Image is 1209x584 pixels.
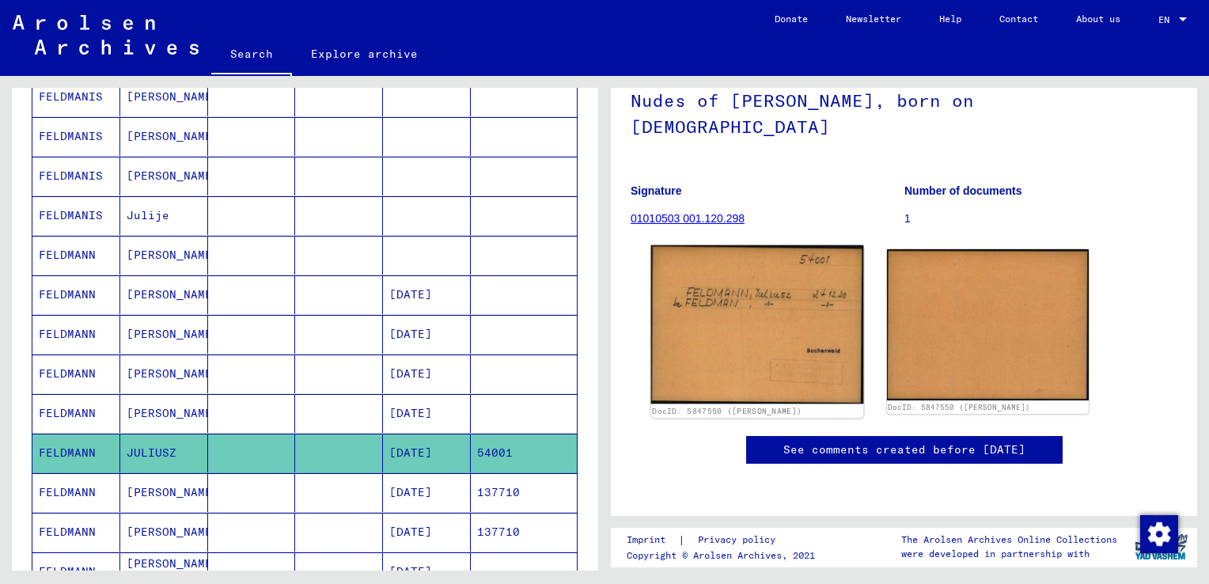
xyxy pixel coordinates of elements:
font: | [678,532,685,548]
mat-cell: FELDMANN [32,473,120,512]
mat-cell: FELDMANIS [32,117,120,156]
mat-cell: FELDMANN [32,275,120,314]
mat-cell: [DATE] [383,434,471,472]
mat-cell: FELDMANN [32,355,120,393]
a: Privacy policy [685,532,794,548]
mat-cell: [PERSON_NAME] [120,473,208,512]
mat-cell: [DATE] [383,275,471,314]
a: DocID: 5847550 ([PERSON_NAME]) [652,406,802,415]
mat-cell: 54001 [471,434,577,472]
img: Arolsen_neg.svg [13,15,199,55]
mat-cell: FELDMANN [32,434,120,472]
img: yv_logo.png [1131,527,1191,567]
mat-cell: [PERSON_NAME] [120,236,208,275]
mat-cell: JULIUSZ [120,434,208,472]
mat-cell: 137710 [471,473,577,512]
h1: Nudes of [PERSON_NAME], born on [DEMOGRAPHIC_DATA] [631,64,1177,160]
mat-cell: FELDMANIS [32,78,120,116]
mat-cell: FELDMANN [32,394,120,433]
mat-cell: [DATE] [383,394,471,433]
mat-cell: [PERSON_NAME] [120,157,208,195]
p: were developed in partnership with [901,547,1117,561]
p: The Arolsen Archives Online Collections [901,533,1117,547]
mat-cell: [PERSON_NAME] [120,355,208,393]
img: Zustimmung ändern [1140,515,1178,553]
a: Explore archive [292,35,437,73]
p: Copyright © Arolsen Archives, 2021 [627,548,815,563]
mat-cell: FELDMANIS [32,157,120,195]
mat-cell: [DATE] [383,473,471,512]
mat-cell: [DATE] [383,315,471,354]
img: 002.jpg [887,249,1090,400]
b: Number of documents [904,184,1022,197]
mat-cell: [PERSON_NAME] [120,513,208,552]
mat-cell: [DATE] [383,355,471,393]
mat-cell: Julije [120,196,208,235]
mat-cell: [PERSON_NAME] [120,275,208,314]
a: See comments created before [DATE] [783,442,1025,458]
b: Signature [631,184,682,197]
mat-cell: FELDMANN [32,513,120,552]
span: EN [1158,14,1176,25]
a: Imprint [627,532,678,548]
mat-cell: 137710 [471,513,577,552]
a: 01010503 001.120.298 [631,212,745,225]
mat-cell: FELDMANN [32,315,120,354]
mat-cell: [PERSON_NAME] [120,315,208,354]
mat-cell: [PERSON_NAME] [120,78,208,116]
a: Search [211,35,292,76]
mat-cell: [PERSON_NAME] [120,394,208,433]
mat-cell: FELDMANN [32,236,120,275]
a: DocID: 5847550 ([PERSON_NAME]) [888,403,1030,411]
p: 1 [904,210,1177,227]
mat-cell: FELDMANIS [32,196,120,235]
img: 001.jpg [651,245,863,404]
mat-cell: [DATE] [383,513,471,552]
mat-cell: [PERSON_NAME] [120,117,208,156]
